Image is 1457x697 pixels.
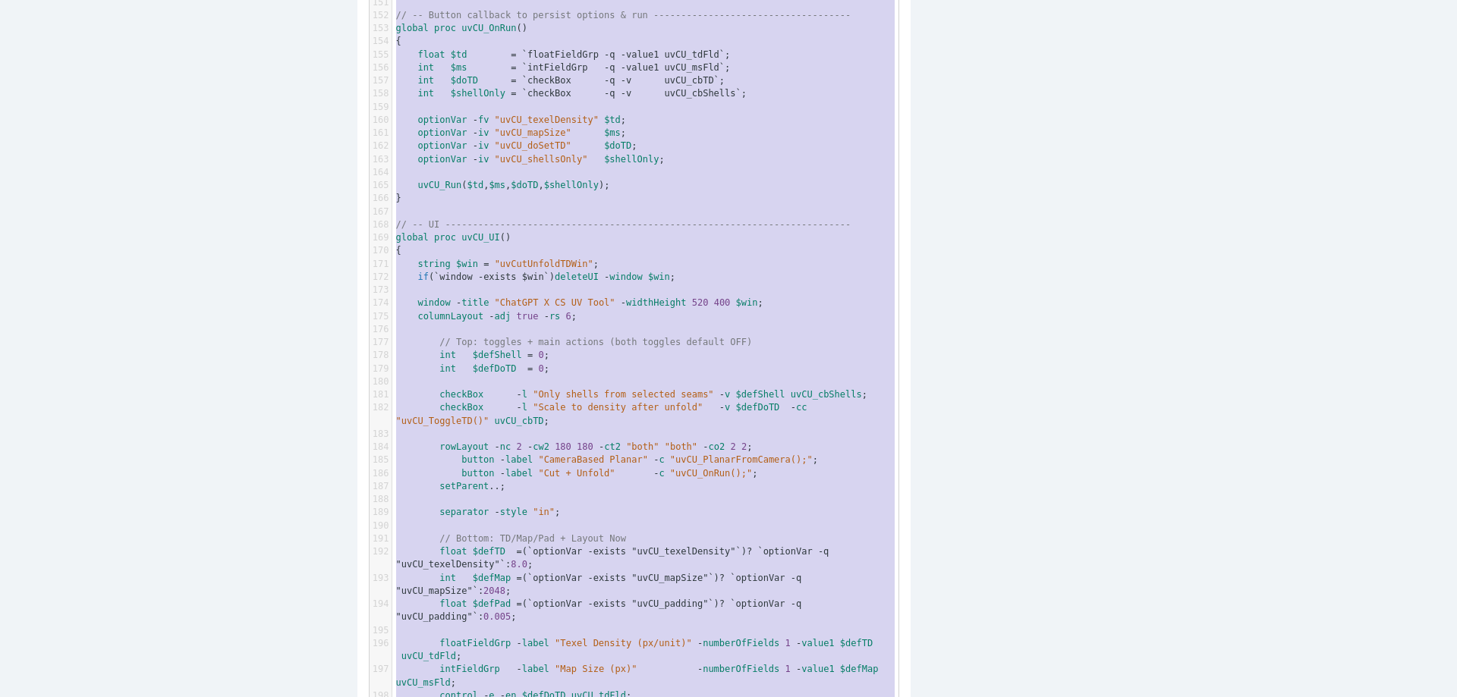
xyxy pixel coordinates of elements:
[417,154,467,165] span: optionVar
[396,232,429,243] span: global
[396,297,763,308] span: ;
[719,402,725,413] span: -
[439,350,456,360] span: int
[396,272,676,282] span: ( ) ;
[495,507,500,517] span: -
[370,520,392,532] div: 190
[599,441,604,452] span: -
[527,573,714,583] span: `optionVar -exists "uvCU_mapSize"`
[396,49,731,60] span: ;
[473,573,511,583] span: $defMap
[461,297,489,308] span: title
[417,127,467,138] span: optionVar
[522,49,725,60] span: `floatFieldGrp -q -value1 uvCU_tdFld`
[370,127,392,140] div: 161
[439,533,626,544] span: // Bottom: TD/Map/Pad + Layout Now
[370,49,392,61] div: 155
[370,428,392,441] div: 183
[840,664,879,674] span: $defMap
[495,311,511,322] span: adj
[522,88,741,99] span: `checkBox -q -v uvCU_cbShells`
[516,664,521,674] span: -
[417,62,434,73] span: int
[730,441,735,452] span: 2
[396,88,747,99] span: ;
[396,507,561,517] span: ;
[396,416,489,426] span: "uvCU_ToggleTD()"
[396,677,451,688] span: uvCU_msFld
[396,350,549,360] span: ;
[370,506,392,519] div: 189
[544,311,549,322] span: -
[370,401,392,414] div: 182
[840,638,873,648] span: $defTD
[456,259,478,269] span: $win
[417,75,434,86] span: int
[522,664,549,674] span: label
[439,441,489,452] span: rowLayout
[741,441,747,452] span: 2
[604,115,621,125] span: $td
[434,23,456,33] span: proc
[538,363,543,374] span: 0
[719,598,725,609] span: ?
[670,468,752,479] span: "uvCU_OnRun();"
[461,23,516,33] span: uvCU_OnRun
[370,363,392,375] div: 179
[417,88,434,99] span: int
[478,115,489,125] span: fv
[791,402,796,413] span: -
[439,337,752,347] span: // Top: toggles + main actions (both toggles default OFF)
[626,441,659,452] span: "both"
[370,454,392,466] div: 185
[439,598,467,609] span: float
[609,272,642,282] span: window
[604,441,621,452] span: ct2
[396,62,731,73] span: ;
[659,454,664,465] span: c
[439,507,489,517] span: separator
[396,75,725,86] span: ;
[473,127,478,138] span: -
[370,271,392,284] div: 172
[621,297,626,308] span: -
[370,74,392,87] div: 157
[439,664,499,674] span: intFieldGrp
[473,154,478,165] span: -
[370,9,392,22] div: 152
[473,115,478,125] span: -
[396,219,851,230] span: // -- UI --------------------------------------------------------------------------
[604,127,621,138] span: $ms
[516,389,521,400] span: -
[500,507,527,517] span: style
[495,115,599,125] span: "uvCU_texelDensity"
[370,545,392,558] div: 192
[439,546,467,557] span: float
[517,573,522,583] span: =
[370,101,392,114] div: 159
[511,559,527,570] span: 8.0
[577,441,593,452] span: 180
[370,493,392,506] div: 188
[719,573,725,583] span: ?
[500,441,511,452] span: nc
[417,49,445,60] span: float
[370,258,392,271] div: 171
[516,546,521,557] span: =
[527,598,714,609] span: `optionVar -exists "uvCU_padding"`
[511,62,516,73] span: =
[396,10,851,20] span: // -- Button callback to persist options & run ------------------------------------
[516,402,521,413] span: -
[370,323,392,336] div: 176
[511,49,516,60] span: =
[516,638,521,648] span: -
[417,272,428,282] span: if
[370,572,392,585] div: 193
[473,546,505,557] span: $defTD
[417,259,450,269] span: string
[697,638,703,648] span: -
[370,297,392,309] div: 174
[505,468,533,479] span: label
[527,441,533,452] span: -
[396,573,807,596] span: ( ) : ;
